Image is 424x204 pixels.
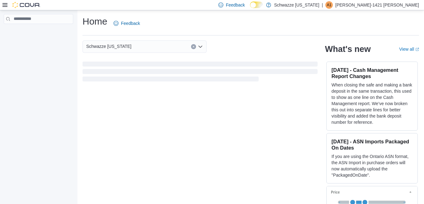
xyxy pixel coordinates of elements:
p: When closing the safe and making a bank deposit in the same transaction, this used to show as one... [332,82,413,125]
img: Cova [12,2,40,8]
h2: What's new [325,44,371,54]
span: Schwazze [US_STATE] [86,43,132,50]
svg: External link [415,48,419,51]
h3: [DATE] - Cash Management Report Changes [332,67,413,79]
h3: [DATE] - ASN Imports Packaged On Dates [332,138,413,151]
p: | [322,1,323,9]
h1: Home [83,15,107,28]
a: Feedback [111,17,142,30]
a: View allExternal link [399,47,419,52]
input: Dark Mode [250,2,263,8]
p: Schwazze [US_STATE] [274,1,319,9]
span: Feedback [121,20,140,26]
button: Clear input [191,44,196,49]
span: Feedback [226,2,245,8]
span: A1 [327,1,332,9]
span: Loading [83,63,318,83]
p: [PERSON_NAME]-1421 [PERSON_NAME] [335,1,419,9]
button: Open list of options [198,44,203,49]
nav: Complex example [4,25,73,40]
p: If you are using the Ontario ASN format, the ASN Import in purchase orders will now automatically... [332,153,413,178]
div: Amanda-1421 Lyons [325,1,333,9]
